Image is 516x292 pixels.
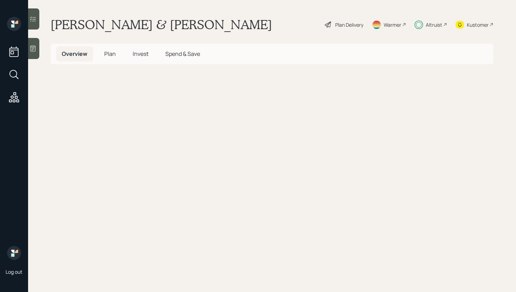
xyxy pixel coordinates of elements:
[7,246,21,260] img: retirable_logo.png
[467,21,489,28] div: Kustomer
[62,50,87,58] span: Overview
[384,21,401,28] div: Warmer
[335,21,363,28] div: Plan Delivery
[104,50,116,58] span: Plan
[133,50,148,58] span: Invest
[426,21,442,28] div: Altruist
[51,17,272,32] h1: [PERSON_NAME] & [PERSON_NAME]
[6,268,22,275] div: Log out
[165,50,200,58] span: Spend & Save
